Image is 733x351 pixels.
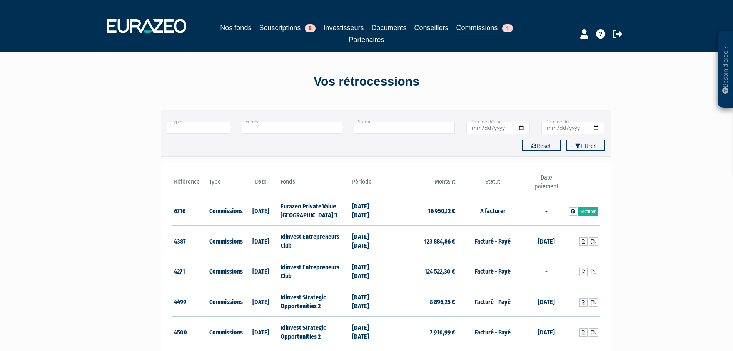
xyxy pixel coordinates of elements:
td: Idinvest Entrepreneurs Club [279,226,350,256]
a: Partenaires [349,34,384,45]
span: 5 [305,24,316,32]
td: 4499 [172,286,208,317]
div: Vos rétrocessions [147,73,586,91]
th: Montant [386,173,457,195]
td: A facturer [457,195,528,226]
td: [DATE] [DATE] [350,195,386,226]
th: Date [243,173,279,195]
td: - [528,195,564,226]
a: Conseillers [414,22,449,33]
td: Commissions [207,256,243,286]
td: 7 910,99 € [386,317,457,347]
img: 1732889491-logotype_eurazeo_blanc_rvb.png [107,19,186,33]
td: 8 896,25 € [386,286,457,317]
td: 4271 [172,256,208,286]
td: Facturé - Payé [457,317,528,347]
td: Idinvest Entrepreneurs Club [279,256,350,286]
td: Commissions [207,317,243,347]
a: Facturer [578,207,598,216]
a: Investisseurs [323,22,364,33]
button: Filtrer [566,140,605,151]
td: [DATE] [243,195,279,226]
a: Nos fonds [220,22,251,33]
td: [DATE] [528,286,564,317]
td: Commissions [207,286,243,317]
button: Reset [522,140,561,151]
td: 123 884,86 € [386,226,457,256]
td: [DATE] [528,317,564,347]
td: Idinvest Strategic Opportunities 2 [279,317,350,347]
td: Commissions [207,195,243,226]
td: [DATE] [DATE] [350,256,386,286]
a: Souscriptions5 [259,22,316,33]
td: Commissions [207,226,243,256]
th: Statut [457,173,528,195]
td: [DATE] [DATE] [350,226,386,256]
td: - [528,256,564,286]
td: Idinvest Strategic Opportunities 2 [279,286,350,317]
td: [DATE] [243,317,279,347]
td: [DATE] [528,226,564,256]
td: 124 522,30 € [386,256,457,286]
th: Fonds [279,173,350,195]
td: [DATE] [DATE] [350,286,386,317]
td: [DATE] [DATE] [350,317,386,347]
td: Eurazeo Private Value [GEOGRAPHIC_DATA] 3 [279,195,350,226]
td: [DATE] [243,226,279,256]
td: 6716 [172,195,208,226]
p: Besoin d'aide ? [721,35,730,104]
td: [DATE] [243,286,279,317]
td: Facturé - Payé [457,256,528,286]
td: 4500 [172,317,208,347]
th: Type [207,173,243,195]
a: Documents [372,22,407,33]
td: Facturé - Payé [457,286,528,317]
th: Date paiement [528,173,564,195]
td: 16 950,12 € [386,195,457,226]
td: 4387 [172,226,208,256]
th: Période [350,173,386,195]
a: Commissions1 [456,22,513,34]
td: Facturé - Payé [457,226,528,256]
th: Référence [172,173,208,195]
td: [DATE] [243,256,279,286]
span: 1 [502,24,513,32]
